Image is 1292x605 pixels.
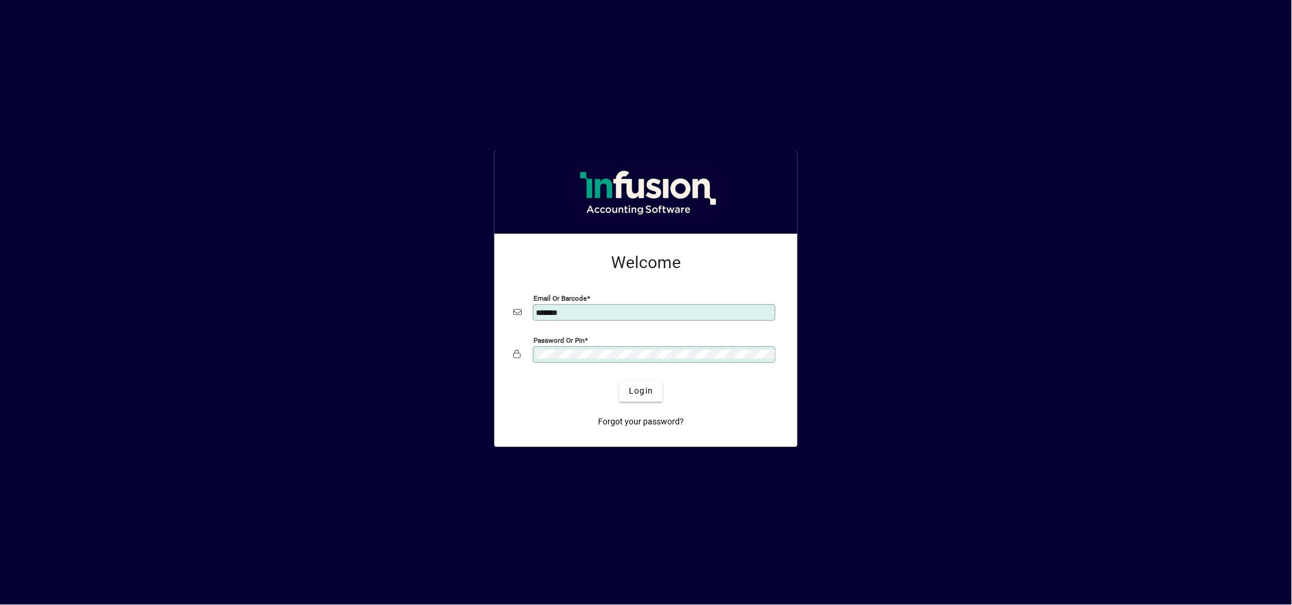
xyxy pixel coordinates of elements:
span: Forgot your password? [599,416,684,428]
mat-label: Email or Barcode [533,294,587,302]
button: Login [619,381,663,402]
mat-label: Password or Pin [533,336,584,344]
span: Login [629,385,653,397]
a: Forgot your password? [594,411,689,433]
h2: Welcome [513,253,779,273]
